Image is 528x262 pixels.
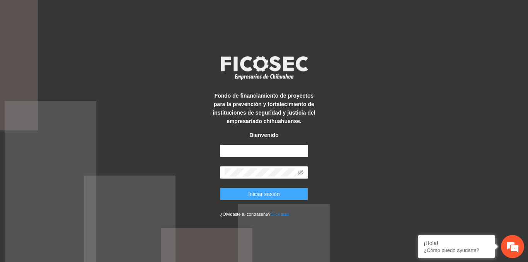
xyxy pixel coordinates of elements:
[220,188,308,200] button: Iniciar sesión
[213,93,315,124] strong: Fondo de financiamiento de proyectos para la prevención y fortalecimiento de instituciones de seg...
[271,212,290,216] a: Click aqui
[298,170,303,175] span: eye-invisible
[424,247,489,253] p: ¿Cómo puedo ayudarte?
[248,190,280,198] span: Iniciar sesión
[216,54,312,82] img: logo
[220,212,289,216] small: ¿Olvidaste tu contraseña?
[249,132,278,138] strong: Bienvenido
[424,240,489,246] div: ¡Hola!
